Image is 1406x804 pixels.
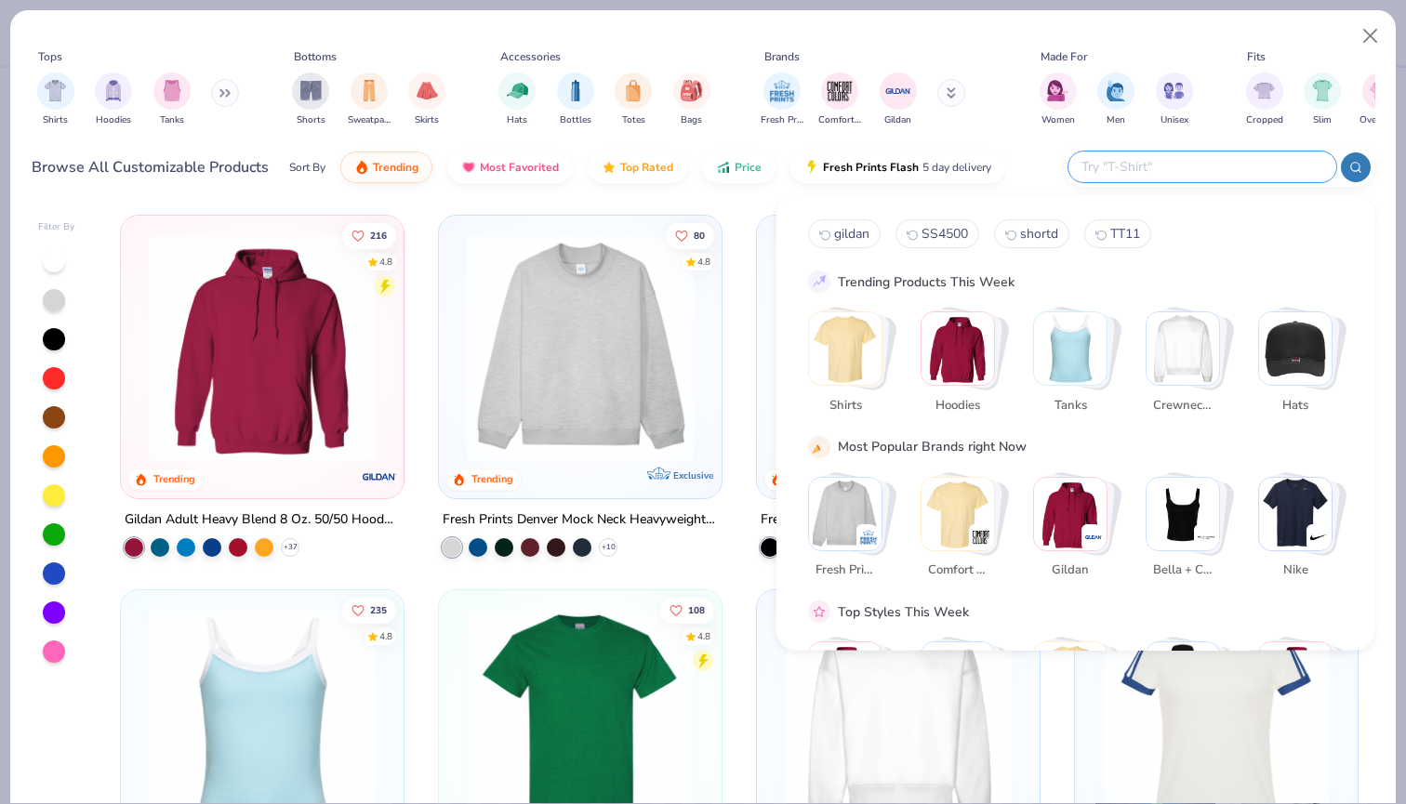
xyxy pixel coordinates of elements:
button: filter button [95,72,132,127]
div: 4.8 [380,629,393,643]
div: Fresh Prints Boston Heavyweight Hoodie [761,508,1003,532]
span: Bottles [560,113,591,127]
button: filter button [408,72,445,127]
img: Hoodies [922,312,994,385]
span: Hats [1265,396,1325,415]
img: Casual [1259,642,1332,715]
button: Stack Card Button Preppy [1146,641,1231,752]
button: filter button [761,72,803,127]
span: SS4500 [922,225,968,243]
img: Athleisure [1034,642,1107,715]
span: Fresh Prints Flash [823,160,919,175]
div: filter for Fresh Prints [761,72,803,127]
span: TT11 [1110,225,1140,243]
button: Like [666,222,714,248]
button: Trending [340,152,432,183]
div: filter for Hoodies [95,72,132,127]
span: Totes [622,113,645,127]
span: + 37 [284,542,298,553]
img: most_fav.gif [461,160,476,175]
img: Hats [1259,312,1332,385]
button: Like [343,222,397,248]
span: 108 [688,605,705,614]
img: f5d85501-0dbb-4ee4-b115-c08fa3845d83 [458,234,703,461]
span: Hoodies [927,396,988,415]
img: trend_line.gif [811,273,828,290]
span: Shirts [43,113,68,127]
input: Try "T-Shirt" [1080,156,1323,178]
button: Top Rated [588,152,687,183]
span: Nike [1265,561,1325,580]
span: shortd [1020,225,1058,243]
div: filter for Shorts [292,72,329,127]
button: filter button [615,72,652,127]
button: filter button [673,72,710,127]
span: Women [1041,113,1075,127]
img: Shirts Image [45,80,66,101]
span: Crewnecks [1152,396,1213,415]
img: Tanks Image [162,80,182,101]
img: party_popper.gif [811,438,828,455]
div: Tops [38,48,62,65]
img: Bottles Image [565,80,586,101]
button: Stack Card Button Tanks [1033,311,1119,422]
img: Gildan [1084,527,1103,546]
span: Gildan [884,113,911,127]
div: Top Styles This Week [838,601,969,621]
img: Men Image [1106,80,1126,101]
span: Slim [1313,113,1332,127]
span: Top Rated [620,160,673,175]
div: Gildan Adult Heavy Blend 8 Oz. 50/50 Hooded Sweatshirt [125,508,400,532]
button: filter button [348,72,391,127]
div: filter for Cropped [1246,72,1283,127]
img: Sportswear [922,642,994,715]
button: shortd2 [994,219,1069,248]
button: Like [660,597,714,623]
button: filter button [1097,72,1134,127]
span: Trending [373,160,418,175]
button: Stack Card Button Shirts [808,311,894,422]
span: Tanks [160,113,184,127]
img: Classic [809,642,882,715]
div: filter for Unisex [1156,72,1193,127]
span: gildan [834,225,869,243]
img: Oversized Image [1370,80,1391,101]
span: Hats [507,113,527,127]
div: Fresh Prints Denver Mock Neck Heavyweight Sweatshirt [443,508,718,532]
div: filter for Gildan [880,72,917,127]
button: Stack Card Button Hoodies [921,311,1006,422]
div: filter for Women [1040,72,1077,127]
button: filter button [1304,72,1341,127]
button: SS45001 [895,219,979,248]
button: filter button [498,72,536,127]
div: Trending Products This Week [838,271,1015,291]
img: Shirts [809,312,882,385]
button: filter button [292,72,329,127]
span: Comfort Colors [927,561,988,580]
span: Hoodies [96,113,131,127]
button: gildan0 [808,219,881,248]
div: filter for Sweatpants [348,72,391,127]
button: Fresh Prints Flash5 day delivery [790,152,1005,183]
div: Sort By [289,159,325,176]
img: trending.gif [354,160,369,175]
button: filter button [37,72,74,127]
img: Slim Image [1312,80,1333,101]
img: a90f7c54-8796-4cb2-9d6e-4e9644cfe0fe [703,234,948,461]
span: Tanks [1040,396,1100,415]
span: + 10 [602,542,616,553]
button: Stack Card Button Classic [808,641,894,752]
span: Skirts [415,113,439,127]
button: Stack Card Button Fresh Prints [808,476,894,587]
img: 01756b78-01f6-4cc6-8d8a-3c30c1a0c8ac [139,234,385,461]
span: Cropped [1246,113,1283,127]
div: Most Popular Brands right Now [838,437,1027,456]
span: Gildan [1040,561,1100,580]
img: Totes Image [623,80,643,101]
img: Preppy [1147,642,1219,715]
button: Stack Card Button Crewnecks [1146,311,1231,422]
img: Bags Image [681,80,701,101]
button: Stack Card Button Gildan [1033,476,1119,587]
div: filter for Totes [615,72,652,127]
div: filter for Bottles [557,72,594,127]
